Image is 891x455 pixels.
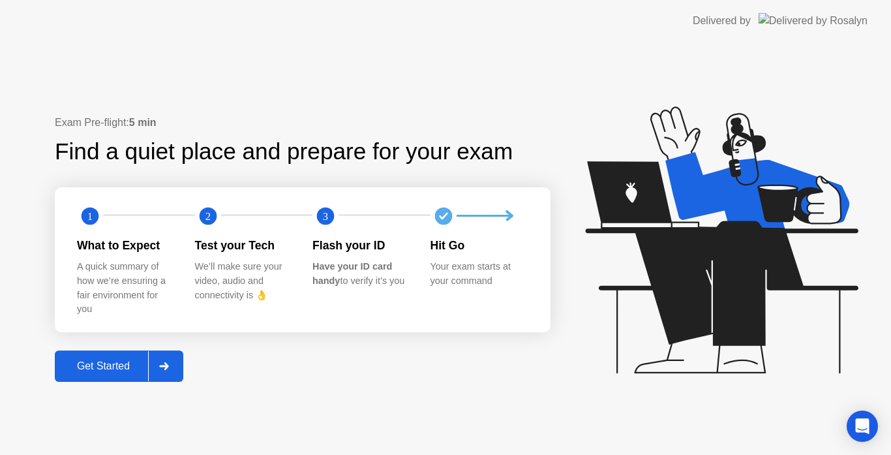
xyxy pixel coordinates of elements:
b: 5 min [129,117,157,128]
div: Get Started [59,360,148,372]
text: 1 [87,210,93,223]
button: Get Started [55,351,183,382]
div: A quick summary of how we’re ensuring a fair environment for you [77,260,174,316]
div: Your exam starts at your command [430,260,528,288]
b: Have your ID card handy [312,261,392,286]
text: 2 [205,210,210,223]
div: Open Intercom Messenger [847,411,878,442]
div: Hit Go [430,237,528,254]
img: Delivered by Rosalyn [759,13,868,28]
div: Exam Pre-flight: [55,115,551,131]
div: We’ll make sure your video, audio and connectivity is 👌 [195,260,292,302]
div: What to Expect [77,237,174,254]
div: to verify it’s you [312,260,410,288]
div: Find a quiet place and prepare for your exam [55,134,515,169]
div: Flash your ID [312,237,410,254]
div: Delivered by [693,13,751,29]
text: 3 [323,210,328,223]
div: Test your Tech [195,237,292,254]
